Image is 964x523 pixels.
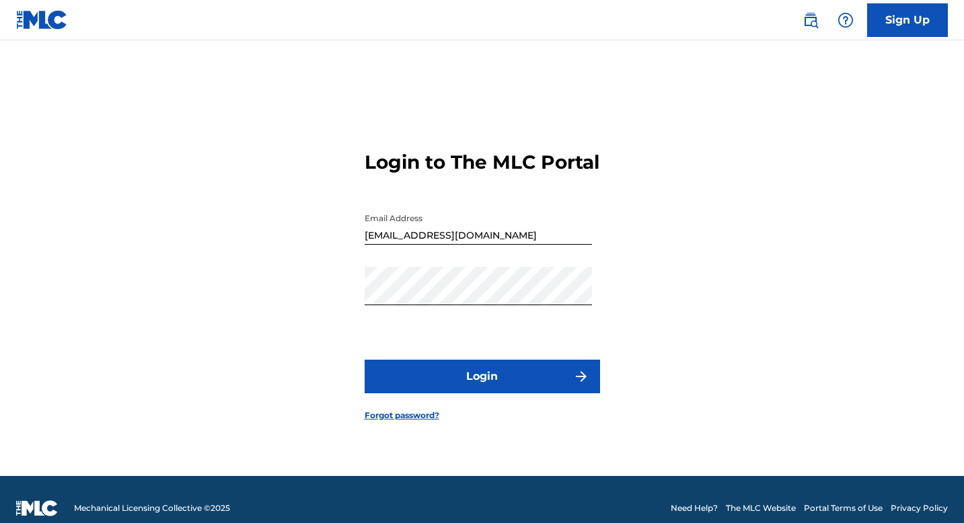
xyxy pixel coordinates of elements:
[365,409,439,421] a: Forgot password?
[804,502,883,514] a: Portal Terms of Use
[867,3,948,37] a: Sign Up
[838,12,854,28] img: help
[797,7,824,34] a: Public Search
[16,500,58,516] img: logo
[16,10,68,30] img: MLC Logo
[573,368,589,385] img: f7272a7cc735f4ea7f67.svg
[365,151,599,174] h3: Login to The MLC Portal
[832,7,859,34] div: Help
[726,502,796,514] a: The MLC Website
[74,502,230,514] span: Mechanical Licensing Collective © 2025
[671,502,718,514] a: Need Help?
[891,502,948,514] a: Privacy Policy
[803,12,819,28] img: search
[365,360,600,393] button: Login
